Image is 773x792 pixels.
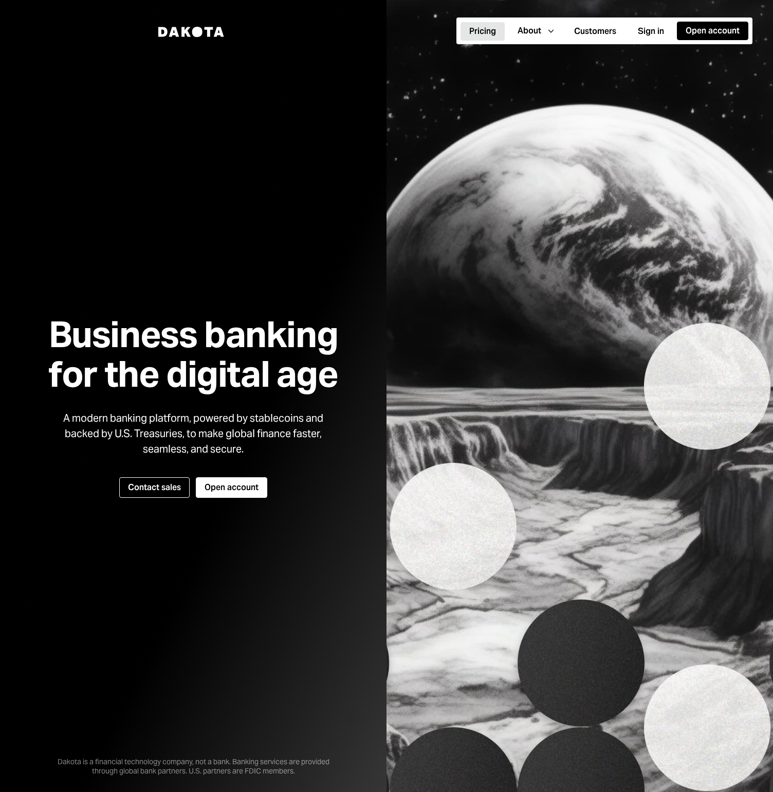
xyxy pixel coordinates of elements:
button: Contact sales [119,477,190,498]
div: About [518,25,541,37]
button: Customers [565,22,625,41]
a: Pricing [461,21,505,41]
div: A modern banking platform, powered by stablecoins and backed by U.S. Treasuries, to make global f... [54,410,332,457]
a: Customers [565,21,625,41]
button: Open account [196,477,267,498]
a: Sign in [629,21,673,41]
button: About [509,22,561,40]
h1: Business banking for the digital age [36,315,351,394]
button: Pricing [461,22,505,41]
div: Dakota is a financial technology company, not a bank. Banking services are provided through globa... [39,741,347,776]
button: Sign in [629,22,673,41]
button: Open account [677,22,748,40]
